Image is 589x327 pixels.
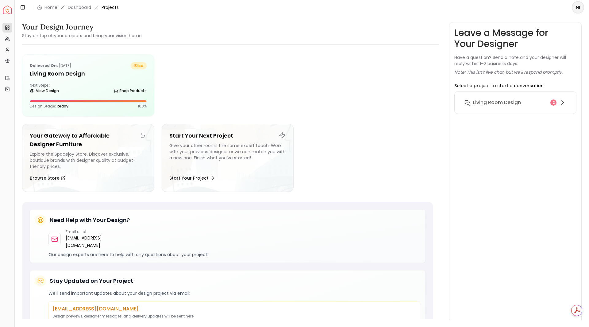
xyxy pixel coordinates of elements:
[22,124,154,192] a: Your Gateway to Affordable Designer FurnitureExplore the Spacejoy Store. Discover exclusive, bout...
[30,62,71,69] p: [DATE]
[30,87,59,95] a: View Design
[52,314,416,319] p: Design previews, designer messages, and delivery updates will be sent here
[454,27,576,49] h3: Leave a Message for Your Designer
[30,104,68,109] p: Design Stage:
[68,4,91,10] a: Dashboard
[48,290,420,296] p: We'll send important updates about your design project via email:
[30,151,147,169] div: Explore the Spacejoy Store. Discover exclusive, boutique brands with designer quality at budget-f...
[460,96,571,109] button: Living Room design2
[572,2,583,13] span: NI
[50,277,133,285] h5: Stay Updated on Your Project
[454,69,563,75] p: Note: This isn’t live chat, but we’ll respond promptly.
[48,251,420,258] p: Our design experts are here to help with any questions about your project.
[113,87,147,95] a: Shop Products
[57,103,68,109] span: Ready
[30,172,66,184] button: Browse Store
[30,131,147,149] h5: Your Gateway to Affordable Designer Furniture
[22,22,142,32] h3: Your Design Journey
[3,6,12,14] img: Spacejoy Logo
[44,4,57,10] a: Home
[454,54,576,67] p: Have a question? Send a note and your designer will reply within 1–2 business days.
[454,83,544,89] p: Select a project to start a conversation
[50,216,130,224] h5: Need Help with Your Design?
[30,63,58,68] b: Delivered on:
[138,104,147,109] p: 100 %
[473,99,521,106] h6: Living Room design
[169,142,286,169] div: Give your other rooms the same expert touch. Work with your previous designer or we can match you...
[30,83,147,95] div: Next Steps:
[550,99,556,106] div: 2
[37,4,119,10] nav: breadcrumb
[169,172,215,184] button: Start Your Project
[3,6,12,14] a: Spacejoy
[66,229,134,234] p: Email us at
[169,131,286,140] h5: Start Your Next Project
[66,234,134,249] a: [EMAIL_ADDRESS][DOMAIN_NAME]
[30,69,147,78] h5: Living Room design
[572,1,584,14] button: NI
[52,305,416,313] p: [EMAIL_ADDRESS][DOMAIN_NAME]
[22,33,142,39] small: Stay on top of your projects and bring your vision home
[102,4,119,10] span: Projects
[162,124,294,192] a: Start Your Next ProjectGive your other rooms the same expert touch. Work with your previous desig...
[131,62,147,69] span: bliss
